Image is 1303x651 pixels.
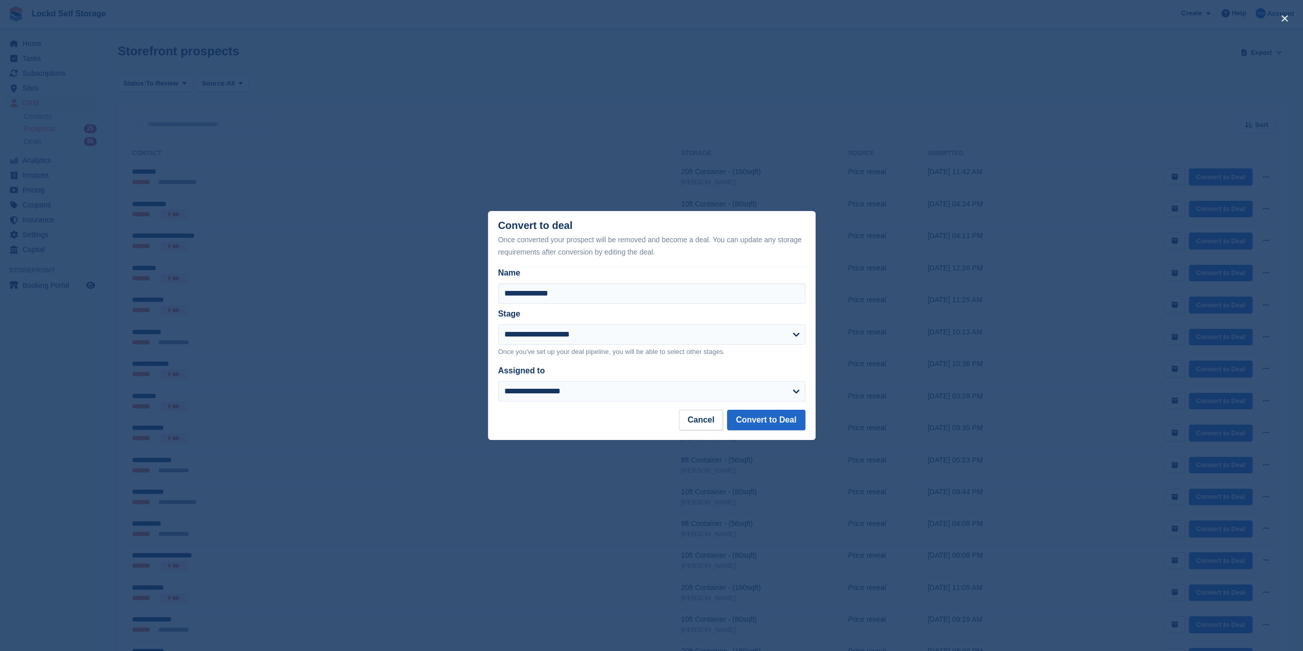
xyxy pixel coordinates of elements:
div: Convert to deal [498,220,805,258]
p: Once you've set up your deal pipeline, you will be able to select other stages. [498,347,805,357]
label: Assigned to [498,366,545,375]
button: close [1276,10,1293,27]
button: Convert to Deal [727,410,805,430]
label: Name [498,267,805,279]
button: Cancel [679,410,723,430]
div: Once converted your prospect will be removed and become a deal. You can update any storage requir... [498,234,805,258]
label: Stage [498,309,521,318]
